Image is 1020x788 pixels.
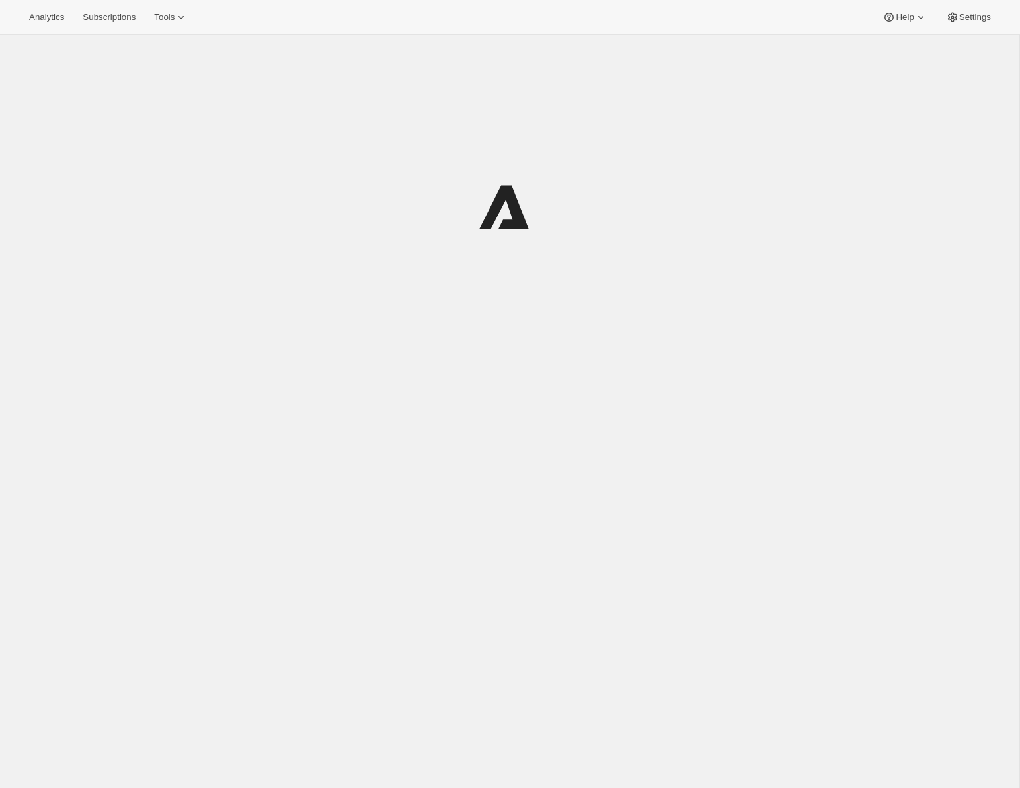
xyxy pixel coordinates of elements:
button: Subscriptions [75,8,143,26]
span: Subscriptions [83,12,136,22]
button: Settings [938,8,999,26]
button: Analytics [21,8,72,26]
span: Settings [959,12,991,22]
span: Analytics [29,12,64,22]
span: Help [896,12,914,22]
button: Help [875,8,935,26]
button: Tools [146,8,196,26]
span: Tools [154,12,175,22]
